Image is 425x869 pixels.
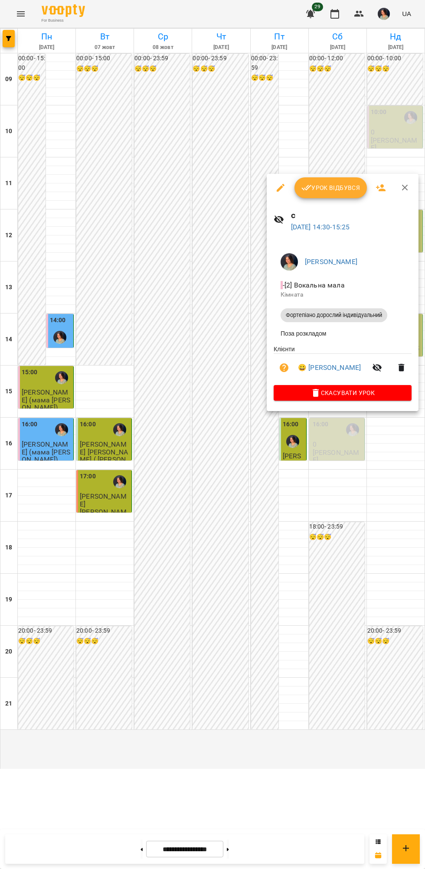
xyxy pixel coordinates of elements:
a: [DATE] 14:30-15:25 [291,223,350,231]
span: Урок відбувся [301,183,360,193]
li: Поза розкладом [274,326,412,341]
button: Скасувати Урок [274,385,412,401]
a: [PERSON_NAME] [305,258,357,266]
span: - [2] Вокальна мала [281,281,347,289]
h6: с [291,209,412,222]
button: Візит ще не сплачено. Додати оплату? [274,357,294,378]
button: Урок відбувся [294,177,367,198]
a: 😀 [PERSON_NAME] [298,363,361,373]
img: e7cc86ff2ab213a8ed988af7ec1c5bbe.png [281,253,298,271]
ul: Клієнти [274,345,412,385]
span: Фортепіано дорослий індивідуальний [281,311,387,319]
span: Скасувати Урок [281,388,405,398]
p: Кімната [281,291,405,299]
